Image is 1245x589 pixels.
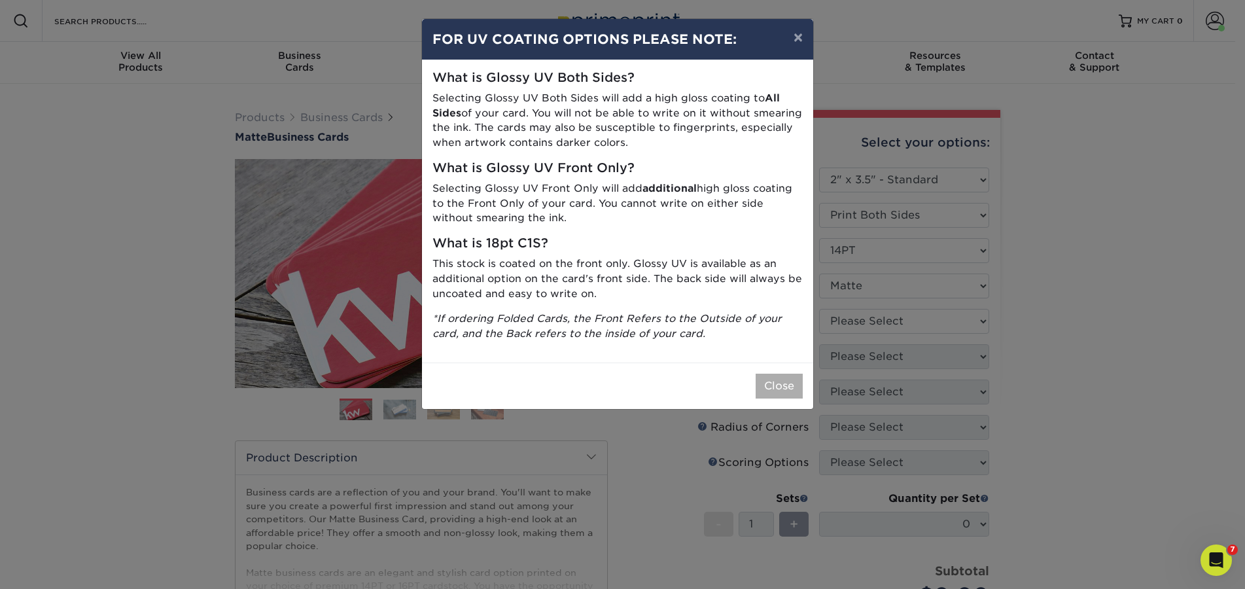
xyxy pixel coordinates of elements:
h5: What is Glossy UV Both Sides? [432,71,803,86]
h5: What is 18pt C1S? [432,236,803,251]
button: × [783,19,813,56]
p: This stock is coated on the front only. Glossy UV is available as an additional option on the car... [432,257,803,301]
i: *If ordering Folded Cards, the Front Refers to the Outside of your card, and the Back refers to t... [432,312,782,340]
p: Selecting Glossy UV Front Only will add high gloss coating to the Front Only of your card. You ca... [432,181,803,226]
iframe: Intercom live chat [1201,544,1232,576]
h4: FOR UV COATING OPTIONS PLEASE NOTE: [432,29,803,49]
strong: additional [642,182,697,194]
strong: All Sides [432,92,780,119]
h5: What is Glossy UV Front Only? [432,161,803,176]
button: Close [756,374,803,399]
p: Selecting Glossy UV Both Sides will add a high gloss coating to of your card. You will not be abl... [432,91,803,151]
span: 7 [1227,544,1238,555]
